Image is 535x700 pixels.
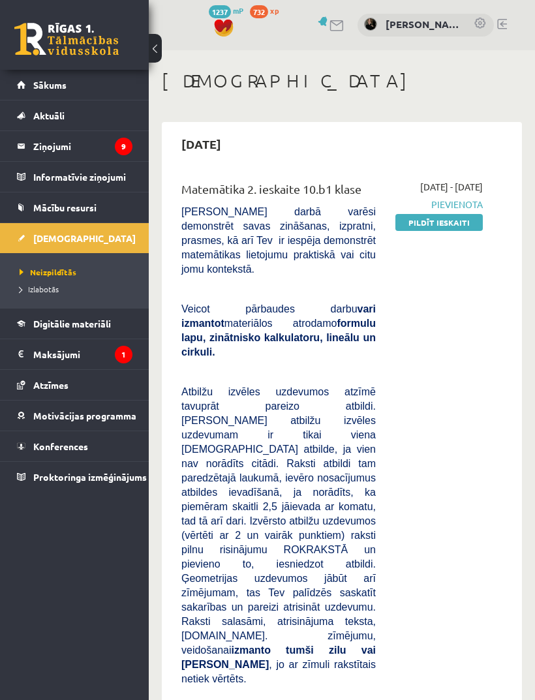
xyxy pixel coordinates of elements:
[17,131,132,161] a: Ziņojumi9
[115,346,132,363] i: 1
[181,303,376,329] b: vari izmantot
[17,339,132,369] a: Maksājumi1
[33,232,136,244] span: [DEMOGRAPHIC_DATA]
[33,131,132,161] legend: Ziņojumi
[17,401,132,431] a: Motivācijas programma
[20,267,76,277] span: Neizpildītās
[395,198,483,211] span: Pievienota
[181,386,376,684] span: Atbilžu izvēles uzdevumos atzīmē tavuprāt pareizo atbildi. [PERSON_NAME] atbilžu izvēles uzdevuma...
[420,180,483,194] span: [DATE] - [DATE]
[181,303,376,358] span: Veicot pārbaudes darbu materiālos atrodamo
[17,309,132,339] a: Digitālie materiāli
[17,462,132,492] a: Proktoringa izmēģinājums
[17,223,132,253] a: [DEMOGRAPHIC_DATA]
[17,431,132,461] a: Konferences
[20,283,136,295] a: Izlabotās
[14,23,119,55] a: Rīgas 1. Tālmācības vidusskola
[209,5,231,18] span: 1237
[168,129,234,159] h2: [DATE]
[33,79,67,91] span: Sākums
[17,162,132,192] a: Informatīvie ziņojumi
[364,18,377,31] img: Madara Andersone
[33,110,65,121] span: Aktuāli
[33,162,132,192] legend: Informatīvie ziņojumi
[17,192,132,222] a: Mācību resursi
[181,206,376,275] span: [PERSON_NAME] darbā varēsi demonstrēt savas zināšanas, izpratni, prasmes, kā arī Tev ir iespēja d...
[33,202,97,213] span: Mācību resursi
[115,138,132,155] i: 9
[33,379,69,391] span: Atzīmes
[270,5,279,16] span: xp
[33,339,132,369] legend: Maksājumi
[162,70,522,92] h1: [DEMOGRAPHIC_DATA]
[33,410,136,421] span: Motivācijas programma
[233,5,243,16] span: mP
[181,180,376,204] div: Matemātika 2. ieskaite 10.b1 klase
[17,70,132,100] a: Sākums
[33,471,147,483] span: Proktoringa izmēģinājums
[250,5,268,18] span: 732
[20,266,136,278] a: Neizpildītās
[33,440,88,452] span: Konferences
[181,318,376,358] b: formulu lapu, zinātnisko kalkulatoru, lineālu un cirkuli.
[395,214,483,231] a: Pildīt ieskaiti
[386,17,461,32] a: [PERSON_NAME]
[250,5,285,16] a: 732 xp
[17,100,132,130] a: Aktuāli
[209,5,243,16] a: 1237 mP
[232,645,271,656] b: izmanto
[17,370,132,400] a: Atzīmes
[33,318,111,329] span: Digitālie materiāli
[20,284,59,294] span: Izlabotās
